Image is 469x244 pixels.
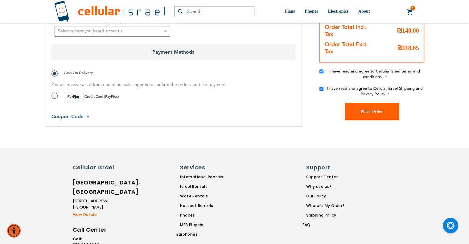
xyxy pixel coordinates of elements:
a: 1 [407,8,413,16]
a: Why use us? [306,184,344,189]
span: Plans [285,9,295,14]
h6: Support [306,163,341,172]
span: Credit Card (PayPlus) [84,94,119,99]
span: I have read and agree to Cellular Israel Shipping and Privacy Policy [327,86,423,97]
span: Electronics [328,9,348,14]
span: ₪140.00 [397,27,419,34]
h6: Services [180,163,253,172]
span: I have read and agree to Cellular Israel terms and conditions. [330,68,420,80]
a: Support Center [306,174,344,180]
input: Search [174,6,254,17]
strong: Call: [73,236,82,242]
a: Where Is My Order? [306,203,344,209]
div: Accessibility Menu [7,224,21,238]
li: [STREET_ADDRESS][PERSON_NAME] [73,198,127,210]
a: MP3 Players [180,222,256,228]
a: View Details [73,212,127,217]
strong: Order Total Excl. Tax [325,41,368,56]
span: ₪118.65 [397,44,419,51]
a: Our Policy [306,193,344,199]
span: Place Order [360,109,383,114]
span: 1 [412,6,414,11]
a: International Rentals [180,174,256,180]
strong: Order Total Incl. Tax [325,23,366,38]
a: Waze Rentals [180,193,256,199]
a: Shipping Policy [306,213,344,218]
img: Cellular Israel Logo [54,1,165,23]
h6: Call Center [73,225,127,234]
span: Coupon Code [51,113,84,120]
img: payplus.svg [64,92,84,102]
h6: [GEOGRAPHIC_DATA], [GEOGRAPHIC_DATA] [73,178,127,196]
p: You will receive a call from one of our sales agents to confirm the order and take payment [51,81,295,89]
a: Israel Rentals [180,184,256,189]
a: Phones [180,213,256,218]
h6: Cellular Israel [73,163,127,172]
a: Hotspot Rentals [180,203,256,209]
span: Payment Methods [51,44,295,60]
a: Earphones [176,232,256,237]
span: Phones [305,9,318,14]
a: FAQ [302,222,344,228]
span: Cash On Delivery [64,70,93,75]
button: Place Order [345,103,399,120]
span: About [358,9,370,14]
